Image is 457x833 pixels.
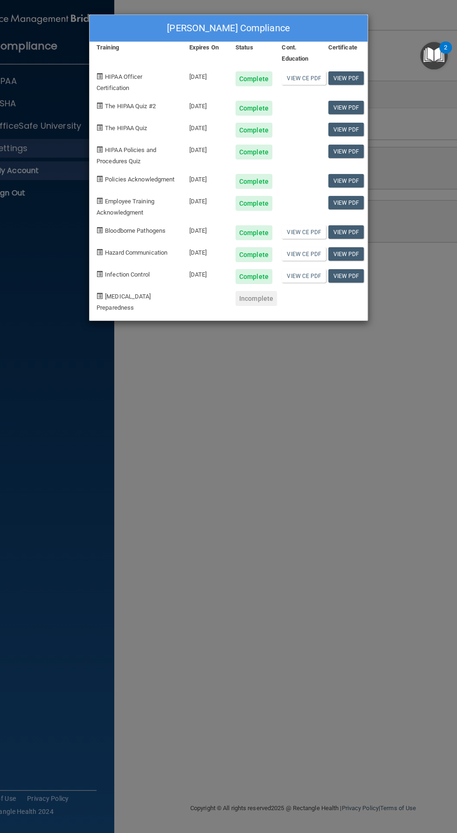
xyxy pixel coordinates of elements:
[182,189,228,218] div: [DATE]
[235,269,272,284] div: Complete
[328,145,364,158] a: View PDF
[105,227,166,234] span: Bloodborne Pathogens
[328,101,364,114] a: View PDF
[105,103,156,110] span: The HIPAA Quiz #2
[282,225,326,239] a: View CE PDF
[328,71,364,85] a: View PDF
[90,42,182,64] div: Training
[328,123,364,136] a: View PDF
[90,15,367,42] div: [PERSON_NAME] Compliance
[444,48,447,60] div: 2
[105,125,147,132] span: The HIPAA Quiz
[182,218,228,240] div: [DATE]
[105,176,174,183] span: Policies Acknowledgment
[105,249,167,256] span: Hazard Communication
[328,174,364,187] a: View PDF
[182,64,228,94] div: [DATE]
[182,138,228,167] div: [DATE]
[282,269,326,283] a: View CE PDF
[275,42,321,64] div: Cont. Education
[105,271,150,278] span: Infection Control
[235,247,272,262] div: Complete
[235,71,272,86] div: Complete
[235,123,272,138] div: Complete
[182,116,228,138] div: [DATE]
[328,196,364,209] a: View PDF
[235,225,272,240] div: Complete
[182,167,228,189] div: [DATE]
[97,293,151,311] span: [MEDICAL_DATA] Preparedness
[182,240,228,262] div: [DATE]
[235,196,272,211] div: Complete
[182,94,228,116] div: [DATE]
[235,101,272,116] div: Complete
[328,225,364,239] a: View PDF
[97,73,142,91] span: HIPAA Officer Certification
[282,247,326,261] a: View CE PDF
[420,42,448,69] button: Open Resource Center, 2 new notifications
[328,269,364,283] a: View PDF
[228,42,275,64] div: Status
[182,42,228,64] div: Expires On
[182,262,228,284] div: [DATE]
[235,145,272,160] div: Complete
[235,174,272,189] div: Complete
[296,785,446,822] iframe: Drift Widget Chat Controller
[328,247,364,261] a: View PDF
[235,291,277,306] div: Incomplete
[282,71,326,85] a: View CE PDF
[97,146,156,165] span: HIPAA Policies and Procedures Quiz
[97,198,154,216] span: Employee Training Acknowledgment
[321,42,367,64] div: Certificate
